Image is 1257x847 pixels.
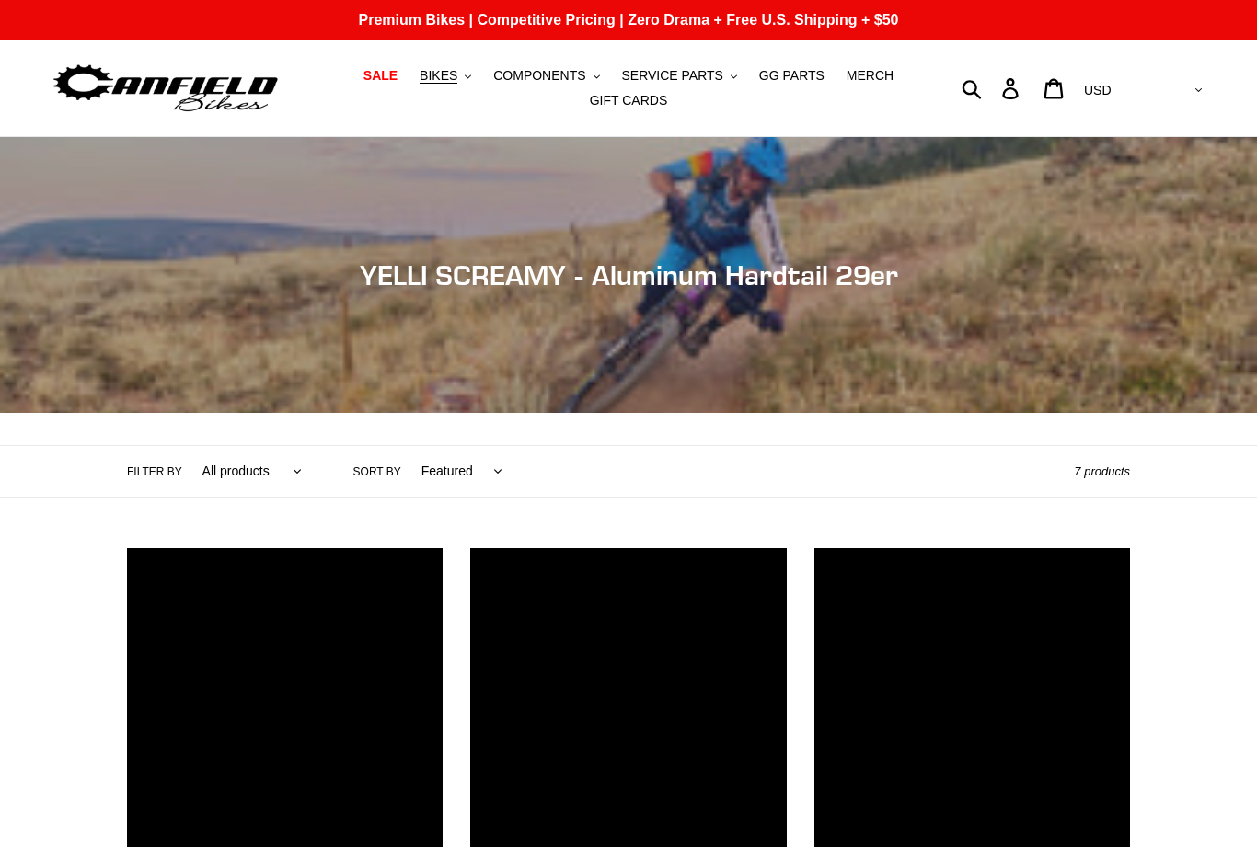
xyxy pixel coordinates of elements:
a: SALE [354,63,407,88]
span: BIKES [420,68,457,84]
a: GIFT CARDS [581,88,677,113]
label: Sort by [353,464,401,480]
a: MERCH [837,63,903,88]
span: GG PARTS [759,68,825,84]
a: GG PARTS [750,63,834,88]
span: GIFT CARDS [590,93,668,109]
span: SERVICE PARTS [621,68,722,84]
button: BIKES [410,63,480,88]
span: COMPONENTS [493,68,585,84]
button: COMPONENTS [484,63,608,88]
span: 7 products [1074,464,1130,478]
img: Canfield Bikes [51,60,281,118]
span: SALE [363,68,398,84]
span: YELLI SCREAMY - Aluminum Hardtail 29er [360,258,898,292]
label: Filter by [127,464,182,480]
span: MERCH [847,68,894,84]
button: SERVICE PARTS [612,63,745,88]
